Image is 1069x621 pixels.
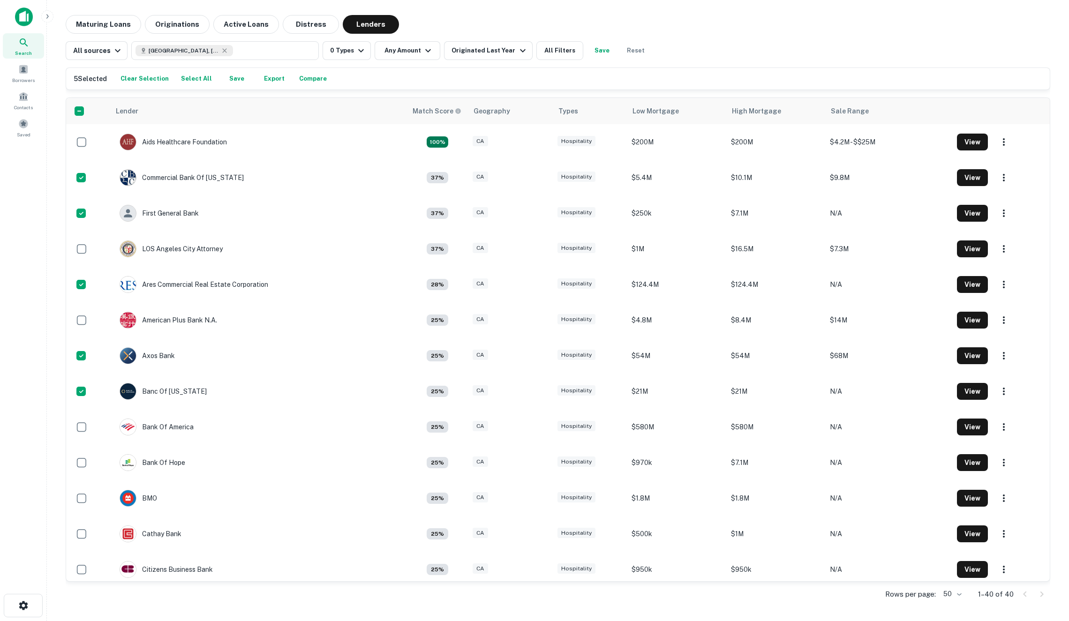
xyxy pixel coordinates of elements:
[213,15,279,34] button: Active Loans
[474,105,510,117] div: Geography
[726,445,825,480] td: $7.1M
[427,208,448,219] div: Matching Properties: 4, hasApolloMatch: undefined
[627,480,726,516] td: $1.8M
[473,278,488,289] div: CA
[427,493,448,504] div: Matching Properties: 1, hasApolloMatch: undefined
[825,98,952,124] th: Sale Range
[427,279,448,290] div: Matching Properties: 3, hasApolloMatch: undefined
[283,15,339,34] button: Distress
[557,385,595,396] div: Hospitality
[149,46,219,55] span: [GEOGRAPHIC_DATA], [GEOGRAPHIC_DATA], [GEOGRAPHIC_DATA]
[957,383,988,400] button: View
[179,72,214,86] button: Select All
[557,421,595,432] div: Hospitality
[120,525,181,542] div: Cathay Bank
[444,41,532,60] button: Originated Last Year
[120,240,223,257] div: LOS Angeles City Attorney
[627,409,726,445] td: $580M
[957,347,988,364] button: View
[116,105,138,117] div: Lender
[427,136,448,148] div: Matching Properties: 19, hasApolloMatch: undefined
[120,455,136,471] img: picture
[627,338,726,374] td: $54M
[120,134,136,150] img: picture
[120,312,217,329] div: American Plus Bank N.a.
[120,312,136,328] img: picture
[452,45,528,56] div: Originated Last Year
[957,134,988,150] button: View
[473,563,488,574] div: CA
[473,350,488,360] div: CA
[259,72,289,86] button: Export
[15,7,33,26] img: capitalize-icon.png
[557,492,595,503] div: Hospitality
[15,49,32,57] span: Search
[726,552,825,587] td: $950k
[726,160,825,195] td: $10.1M
[120,241,136,257] img: picture
[557,172,595,182] div: Hospitality
[536,41,583,60] button: All Filters
[726,409,825,445] td: $580M
[473,528,488,539] div: CA
[557,350,595,360] div: Hospitality
[120,383,136,399] img: picture
[957,276,988,293] button: View
[473,136,488,147] div: CA
[3,88,44,113] a: Contacts
[957,169,988,186] button: View
[120,276,268,293] div: Ares Commercial Real Estate Corporation
[375,41,440,60] button: Any Amount
[118,72,171,86] button: Clear Selection
[627,98,726,124] th: Low Mortgage
[120,347,175,364] div: Axos Bank
[66,15,141,34] button: Maturing Loans
[825,195,952,231] td: N/A
[957,525,988,542] button: View
[12,76,35,84] span: Borrowers
[427,172,448,183] div: Matching Properties: 4, hasApolloMatch: undefined
[343,15,399,34] button: Lenders
[120,383,207,400] div: Banc Of [US_STATE]
[120,526,136,542] img: picture
[557,136,595,147] div: Hospitality
[825,552,952,587] td: N/A
[222,72,252,86] button: Add lenders to your saved list to keep track of them more easily.
[825,231,952,267] td: $7.3M
[558,105,578,117] div: Types
[885,589,936,600] p: Rows per page:
[120,205,199,222] div: First General Bank
[1022,546,1069,591] iframe: Chat Widget
[473,385,488,396] div: CA
[726,480,825,516] td: $1.8M
[825,124,952,160] td: $4.2M - $$25M
[726,338,825,374] td: $54M
[120,348,136,364] img: picture
[957,205,988,222] button: View
[726,267,825,302] td: $124.4M
[957,454,988,471] button: View
[427,350,448,361] div: Matching Properties: 1, hasApolloMatch: undefined
[978,589,1014,600] p: 1–40 of 40
[957,240,988,257] button: View
[726,124,825,160] td: $200M
[732,105,781,117] div: High Mortgage
[621,41,651,60] button: Reset
[473,492,488,503] div: CA
[3,115,44,140] a: Saved
[557,207,595,218] div: Hospitality
[427,564,448,575] div: Matching Properties: 1, hasApolloMatch: undefined
[957,419,988,435] button: View
[3,60,44,86] a: Borrowers
[297,72,329,86] button: Compare
[726,302,825,338] td: $8.4M
[473,243,488,254] div: CA
[323,41,371,60] button: 0 Types
[407,98,468,124] th: Capitalize uses an advanced AI algorithm to match your search with the best lender. The match sco...
[3,33,44,59] a: Search
[825,267,952,302] td: N/A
